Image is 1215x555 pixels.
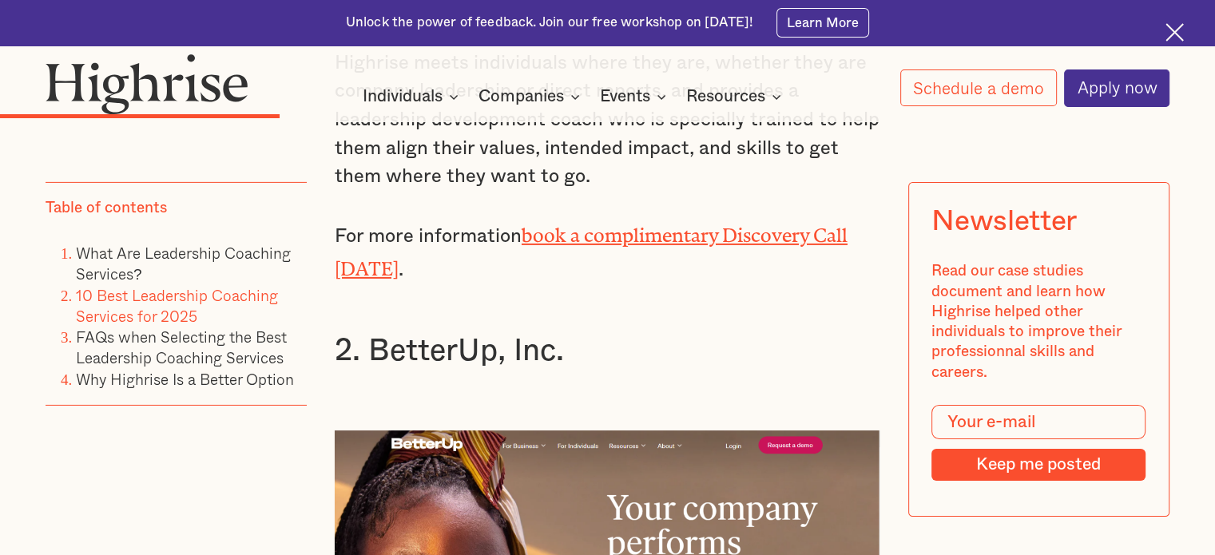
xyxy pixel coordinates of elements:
div: Unlock the power of feedback. Join our free workshop on [DATE]! [346,14,753,32]
input: Keep me posted [932,449,1146,481]
div: Read our case studies document and learn how Highrise helped other individuals to improve their p... [932,262,1146,383]
img: Highrise logo [46,54,248,115]
input: Your e-mail [932,406,1146,440]
div: Individuals [363,87,443,106]
div: Individuals [363,87,463,106]
a: FAQs when Selecting the Best Leadership Coaching Services [76,325,287,369]
div: Resources [686,87,765,106]
h3: 2. BetterUp, Inc. [335,332,880,371]
div: Table of contents [46,198,167,218]
div: Resources [686,87,786,106]
a: Learn More [776,8,870,37]
a: book a complimentary Discovery Call [DATE] [335,224,848,270]
a: 10 Best Leadership Coaching Services for 2025 [76,283,278,327]
a: Why Highrise Is a Better Option [76,367,294,390]
img: Cross icon [1165,23,1184,42]
form: Modal Form [932,406,1146,482]
a: Schedule a demo [900,69,1057,106]
div: Newsletter [932,206,1077,239]
div: Events [600,87,671,106]
div: Events [600,87,650,106]
a: What Are Leadership Coaching Services? [76,241,291,285]
p: For more information . [335,218,880,284]
div: Companies [478,87,564,106]
a: Apply now [1064,69,1169,107]
div: Companies [478,87,585,106]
